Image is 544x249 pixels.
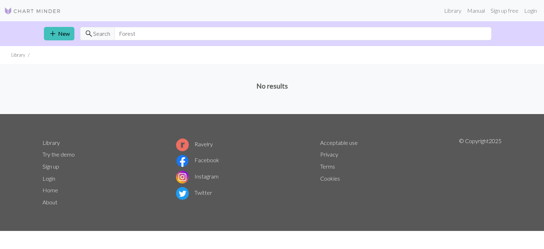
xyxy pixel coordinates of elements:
a: Sign up [42,163,59,170]
img: Ravelry logo [176,138,189,151]
span: search [85,29,93,39]
a: About [42,199,57,205]
a: Privacy [320,151,338,158]
a: Acceptable use [320,139,358,146]
li: Library [11,52,25,58]
a: Try the demo [42,151,75,158]
span: Search [93,29,110,38]
a: Login [42,175,55,182]
a: Facebook [176,157,219,163]
a: Library [441,4,464,18]
a: Cookies [320,175,340,182]
a: Twitter [176,189,212,196]
img: Logo [4,7,61,15]
a: Ravelry [176,141,213,147]
a: New [44,27,74,40]
a: Instagram [176,173,219,180]
span: add [49,29,57,39]
a: Sign up free [488,4,521,18]
a: Home [42,187,58,193]
a: Login [521,4,540,18]
p: © Copyright 2025 [459,137,501,208]
a: Terms [320,163,335,170]
img: Instagram logo [176,171,189,183]
img: Facebook logo [176,154,189,167]
a: Manual [464,4,488,18]
img: Twitter logo [176,187,189,200]
a: Library [42,139,60,146]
